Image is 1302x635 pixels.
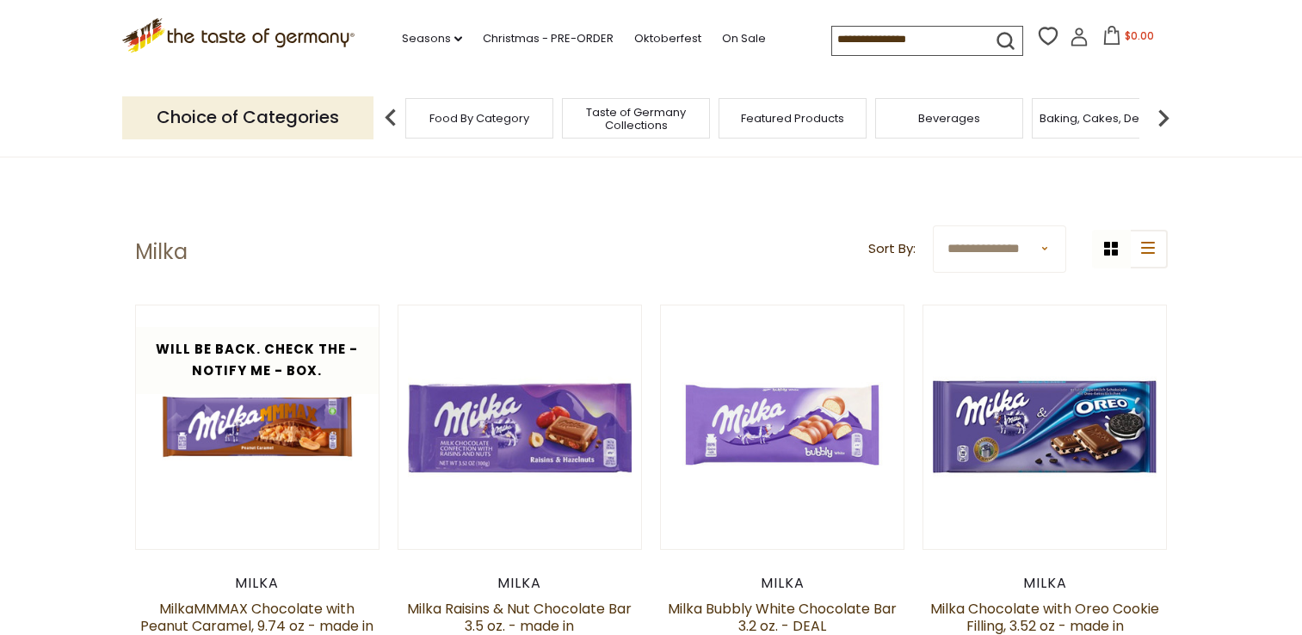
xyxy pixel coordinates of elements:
a: Seasons [402,29,462,48]
a: Featured Products [741,112,844,125]
img: Milka Raisins & Nut Chocolate Bar [398,305,642,549]
a: Christmas - PRE-ORDER [483,29,614,48]
a: Baking, Cakes, Desserts [1040,112,1173,125]
div: Milka [660,575,905,592]
a: On Sale [722,29,766,48]
label: Sort By: [868,238,916,260]
button: $0.00 [1092,26,1165,52]
img: previous arrow [373,101,408,135]
div: Milka [135,575,380,592]
a: Taste of Germany Collections [567,106,705,132]
p: Choice of Categories [122,96,373,139]
a: Oktoberfest [634,29,701,48]
img: Milka Bubbly White [661,305,904,549]
img: Milka Oreo Tablet Bar [923,305,1167,549]
div: Milka [923,575,1168,592]
h1: Milka [135,239,188,265]
span: $0.00 [1125,28,1154,43]
img: Milka MMMAX Peanut Caramel [136,305,379,549]
a: Beverages [918,112,980,125]
div: Milka [398,575,643,592]
a: Food By Category [429,112,529,125]
img: next arrow [1146,101,1181,135]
